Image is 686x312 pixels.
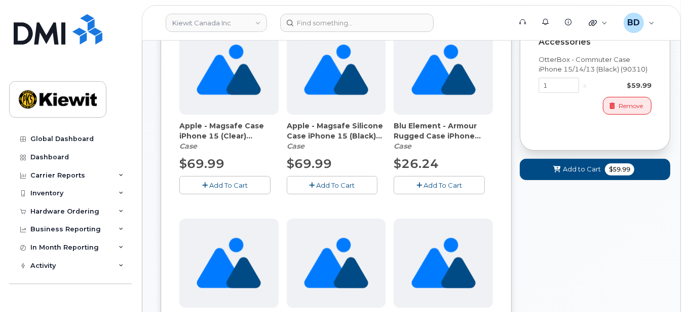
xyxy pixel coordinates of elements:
[619,101,643,111] span: Remove
[287,176,378,194] button: Add To Cart
[197,219,261,308] img: no_image_found-2caef05468ed5679b831cfe6fc140e25e0c280774317ffc20a367ab7fd17291e.png
[617,13,662,33] div: Barbara Dye
[579,81,591,90] div: x
[563,164,601,174] span: Add to Cart
[304,219,368,308] img: no_image_found-2caef05468ed5679b831cfe6fc140e25e0c280774317ffc20a367ab7fd17291e.png
[605,163,634,176] span: $59.99
[209,181,248,189] span: Add To Cart
[287,156,332,171] span: $69.99
[642,268,678,304] iframe: Messenger Launcher
[627,17,640,29] span: BD
[394,121,493,141] span: Blu Element - Armour Rugged Case iPhone 15/14/13 (Black) (90273)
[520,159,670,180] button: Add to Cart $59.99
[591,81,652,90] div: $59.99
[179,121,279,151] div: Apple - Magsafe Case iPhone 15 (Clear) (90476)
[394,156,439,171] span: $26.24
[394,121,493,151] div: Blu Element - Armour Rugged Case iPhone 15/14/13 (Black) (90273)
[539,55,652,74] div: OtterBox - Commuter Case iPhone 15/14/13 (Black) (90310)
[197,25,261,115] img: no_image_found-2caef05468ed5679b831cfe6fc140e25e0c280774317ffc20a367ab7fd17291e.png
[411,25,476,115] img: no_image_found-2caef05468ed5679b831cfe6fc140e25e0c280774317ffc20a367ab7fd17291e.png
[394,142,411,151] em: Case
[411,219,476,308] img: no_image_found-2caef05468ed5679b831cfe6fc140e25e0c280774317ffc20a367ab7fd17291e.png
[287,121,386,151] div: Apple - Magsafe Silicone Case iPhone 15 (Black) (90477)
[179,121,279,141] span: Apple - Magsafe Case iPhone 15 (Clear) (90476)
[424,181,462,189] span: Add To Cart
[582,13,615,33] div: Quicklinks
[287,142,304,151] em: Case
[394,176,485,194] button: Add To Cart
[179,156,224,171] span: $69.99
[316,181,355,189] span: Add To Cart
[539,38,652,47] div: Accessories
[280,14,434,32] input: Find something...
[287,121,386,141] span: Apple - Magsafe Silicone Case iPhone 15 (Black) (90477)
[179,142,197,151] em: Case
[166,14,267,32] a: Kiewit Canada Inc
[603,97,652,115] button: Remove
[179,176,271,194] button: Add To Cart
[304,25,368,115] img: no_image_found-2caef05468ed5679b831cfe6fc140e25e0c280774317ffc20a367ab7fd17291e.png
